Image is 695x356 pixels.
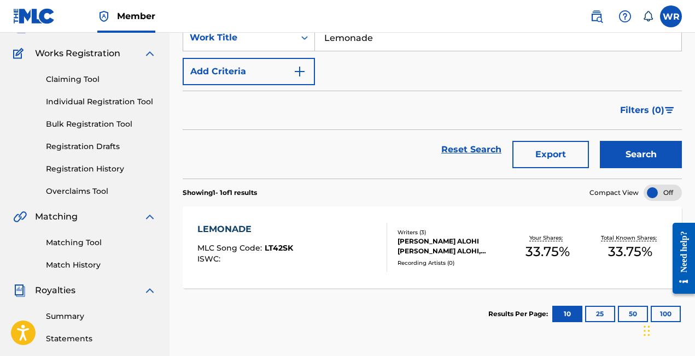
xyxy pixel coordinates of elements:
img: filter [665,107,674,114]
img: Works Registration [13,47,27,60]
div: User Menu [660,5,682,27]
img: Royalties [13,284,26,297]
button: Add Criteria [183,58,315,85]
a: Public Search [586,5,608,27]
img: expand [143,47,156,60]
iframe: Resource Center [664,214,695,302]
span: ISWC : [197,254,223,264]
span: 33.75 % [525,242,570,262]
span: LT42SK [265,243,293,253]
img: expand [143,284,156,297]
button: Search [600,141,682,168]
a: Registration Drafts [46,141,156,152]
span: Matching [35,210,78,223]
div: Notifications [643,11,653,22]
div: [PERSON_NAME] ALOHI [PERSON_NAME] ALOHI, [PERSON_NAME], [PERSON_NAME] [PERSON_NAME] [398,236,506,256]
p: Your Shares: [529,234,565,242]
a: Match History [46,259,156,271]
div: Writers ( 3 ) [398,228,506,236]
a: Bulk Registration Tool [46,118,156,130]
span: Works Registration [35,47,120,60]
a: Reset Search [436,138,507,162]
a: Overclaims Tool [46,186,156,197]
span: Member [117,10,155,22]
a: Registration History [46,163,156,175]
span: 33.75 % [608,242,652,262]
a: Summary [46,311,156,322]
p: Showing 1 - 1 of 1 results [183,188,257,198]
img: MLC Logo [13,8,55,24]
img: 9d2ae6d4665cec9f34b9.svg [293,65,306,78]
button: 50 [618,306,648,322]
img: expand [143,210,156,223]
button: 10 [552,306,582,322]
button: 25 [585,306,615,322]
button: Filters (0) [614,97,682,124]
a: Statements [46,333,156,345]
iframe: Chat Widget [640,304,695,356]
button: Export [512,141,589,168]
form: Search Form [183,24,682,179]
div: Drag [644,315,650,347]
a: Claiming Tool [46,74,156,85]
span: Filters ( 0 ) [620,104,664,117]
p: Results Per Page: [488,309,551,319]
p: Total Known Shares: [601,234,659,242]
div: Work Title [190,31,288,44]
div: Help [614,5,636,27]
img: Top Rightsholder [97,10,110,23]
a: CatalogCatalog [13,21,69,34]
span: MLC Song Code : [197,243,265,253]
div: LEMONADE [197,223,293,236]
img: search [590,10,603,23]
a: Individual Registration Tool [46,96,156,108]
a: LEMONADEMLC Song Code:LT42SKISWC:Writers (3)[PERSON_NAME] ALOHI [PERSON_NAME] ALOHI, [PERSON_NAME... [183,206,682,288]
div: Recording Artists ( 0 ) [398,259,506,267]
span: Compact View [589,188,639,198]
img: Matching [13,210,27,223]
img: help [618,10,632,23]
a: Matching Tool [46,237,156,248]
span: Royalties [35,284,75,297]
